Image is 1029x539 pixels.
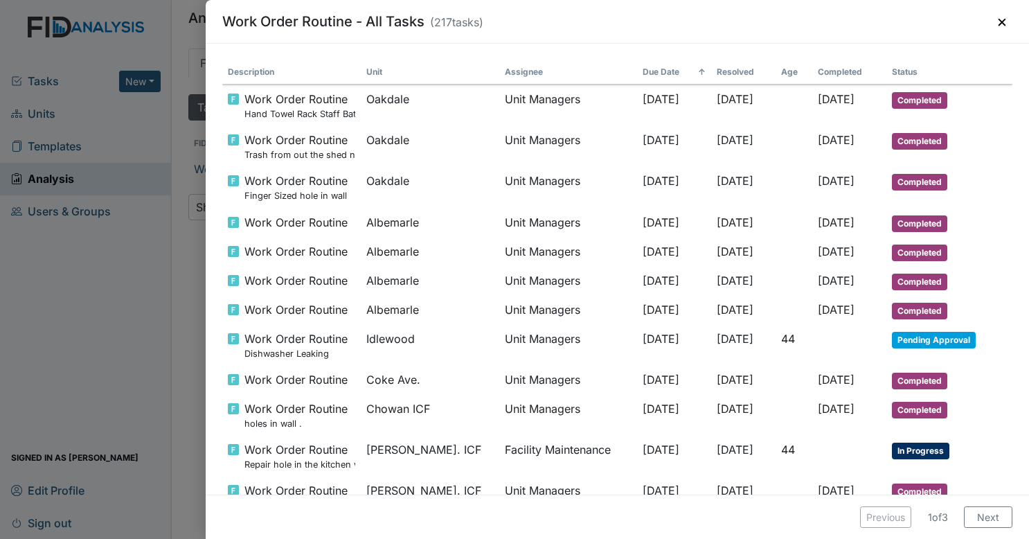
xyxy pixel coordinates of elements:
[244,441,355,471] span: Work Order Routine Repair hole in the kitchen wall.
[818,402,854,416] span: [DATE]
[430,15,483,29] span: ( 217 tasks)
[964,506,1012,528] button: Next
[366,214,419,231] span: Albemarle
[892,484,947,500] span: Completed
[366,301,419,318] span: Albemarle
[643,373,679,387] span: [DATE]
[637,60,710,85] th: Toggle SortBy
[892,133,947,150] span: Completed
[499,60,638,85] th: Toggle SortBy
[818,245,854,258] span: [DATE]
[244,458,355,471] small: Repair hole in the kitchen wall.
[776,60,812,85] th: Toggle SortBy
[366,132,409,148] span: Oakdale
[717,373,753,387] span: [DATE]
[717,303,753,317] span: [DATE]
[643,245,679,258] span: [DATE]
[244,107,355,121] small: Hand Towel Rack Staff Bathroom
[499,436,638,477] td: Facility Maintenance
[222,11,483,32] h3: Work Order Routine - All Tasks
[366,441,481,458] span: [PERSON_NAME]. ICF
[892,274,947,290] span: Completed
[366,482,481,499] span: [PERSON_NAME]. ICF
[366,91,409,107] span: Oakdale
[892,245,947,261] span: Completed
[818,484,854,497] span: [DATE]
[711,60,776,85] th: Toggle SortBy
[361,60,499,85] th: Toggle SortBy
[244,347,348,360] small: Dishwasher Leaking
[717,274,753,288] span: [DATE]
[992,11,1012,32] button: ×
[818,174,854,188] span: [DATE]
[366,173,409,189] span: Oakdale
[643,133,679,147] span: [DATE]
[781,443,795,457] span: 44
[499,267,638,296] td: Unit Managers
[244,272,348,289] span: Work Order Routine
[499,85,638,126] td: Unit Managers
[892,92,947,109] span: Completed
[244,132,355,161] span: Work Order Routine Trash from out the shed needs to be hauled off
[244,371,348,388] span: Work Order Routine
[892,373,947,389] span: Completed
[781,332,795,346] span: 44
[886,60,1012,85] th: Toggle SortBy
[818,215,854,229] span: [DATE]
[717,92,753,106] span: [DATE]
[643,274,679,288] span: [DATE]
[643,215,679,229] span: [DATE]
[222,60,361,85] th: Toggle SortBy
[892,443,949,459] span: In Progress
[818,92,854,106] span: [DATE]
[643,402,679,416] span: [DATE]
[366,371,420,388] span: Coke Ave.
[366,400,430,417] span: Chowan ICF
[499,477,638,518] td: Unit Managers
[499,126,638,167] td: Unit Managers
[818,274,854,288] span: [DATE]
[812,60,886,85] th: Toggle SortBy
[892,332,976,348] span: Pending Approval
[244,400,348,430] span: Work Order Routine holes in wall .
[499,167,638,208] td: Unit Managers
[499,366,638,395] td: Unit Managers
[499,325,638,366] td: Unit Managers
[244,330,348,360] span: Work Order Routine Dishwasher Leaking
[717,174,753,188] span: [DATE]
[643,332,679,346] span: [DATE]
[244,189,348,202] small: Finger Sized hole in wall
[892,174,947,191] span: Completed
[643,303,679,317] span: [DATE]
[717,133,753,147] span: [DATE]
[366,243,419,260] span: Albemarle
[366,272,419,289] span: Albemarle
[244,148,355,161] small: Trash from out the shed needs to be hauled off
[717,484,753,497] span: [DATE]
[717,402,753,416] span: [DATE]
[698,66,706,78] span: ↑
[917,510,958,525] span: 1 of 3
[818,133,854,147] span: [DATE]
[499,395,638,436] td: Unit Managers
[244,243,348,260] span: Work Order Routine
[244,91,355,121] span: Work Order Routine Hand Towel Rack Staff Bathroom
[818,373,854,387] span: [DATE]
[860,506,911,528] button: Previous
[244,301,348,318] span: Work Order Routine
[643,484,679,497] span: [DATE]
[717,443,753,457] span: [DATE]
[717,332,753,346] span: [DATE]
[499,238,638,267] td: Unit Managers
[366,330,415,347] span: Idlewood
[643,443,679,457] span: [DATE]
[244,482,355,512] span: Work Order Routine When faucet is turned on the sink leaks.
[818,303,854,317] span: [DATE]
[499,209,638,238] td: Unit Managers
[892,215,947,232] span: Completed
[643,92,679,106] span: [DATE]
[892,402,947,418] span: Completed
[244,214,348,231] span: Work Order Routine
[643,174,679,188] span: [DATE]
[244,417,348,430] small: holes in wall .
